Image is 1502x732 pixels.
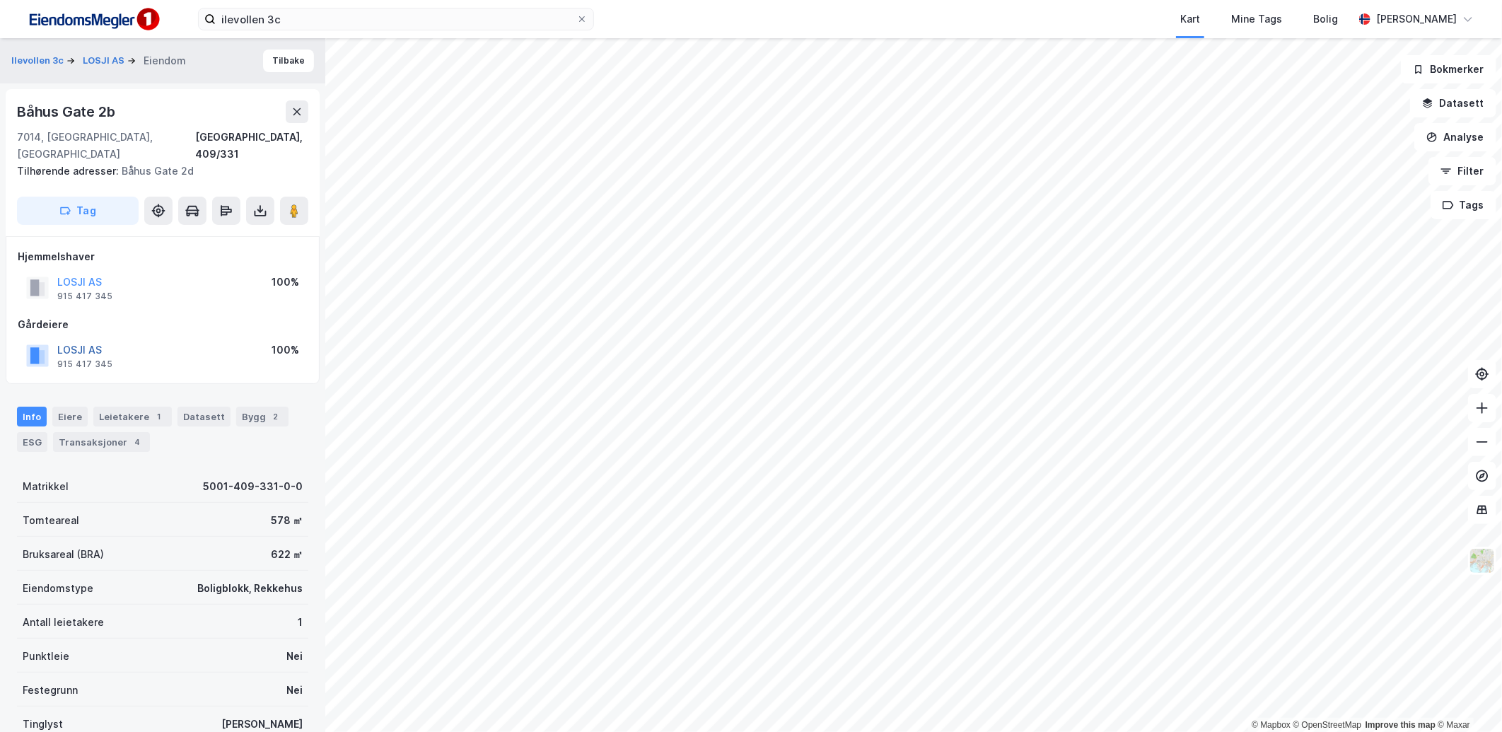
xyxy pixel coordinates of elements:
[286,682,303,699] div: Nei
[272,274,299,291] div: 100%
[53,432,150,452] div: Transaksjoner
[17,407,47,426] div: Info
[1293,720,1362,730] a: OpenStreetMap
[1376,11,1457,28] div: [PERSON_NAME]
[1410,89,1496,117] button: Datasett
[216,8,576,30] input: Søk på adresse, matrikkel, gårdeiere, leietakere eller personer
[177,407,231,426] div: Datasett
[23,614,104,631] div: Antall leietakere
[1252,720,1291,730] a: Mapbox
[1431,664,1502,732] iframe: Chat Widget
[1401,55,1496,83] button: Bokmerker
[23,512,79,529] div: Tomteareal
[23,580,93,597] div: Eiendomstype
[23,682,78,699] div: Festegrunn
[1366,720,1436,730] a: Improve this map
[1231,11,1282,28] div: Mine Tags
[83,54,127,68] button: LOSJI AS
[23,478,69,495] div: Matrikkel
[93,407,172,426] div: Leietakere
[271,512,303,529] div: 578 ㎡
[1180,11,1200,28] div: Kart
[263,50,314,72] button: Tilbake
[1414,123,1496,151] button: Analyse
[57,291,112,302] div: 915 417 345
[1313,11,1338,28] div: Bolig
[1428,157,1496,185] button: Filter
[271,546,303,563] div: 622 ㎡
[17,432,47,452] div: ESG
[11,54,66,68] button: Ilevollen 3c
[23,546,104,563] div: Bruksareal (BRA)
[17,163,297,180] div: Båhus Gate 2d
[57,359,112,370] div: 915 417 345
[18,248,308,265] div: Hjemmelshaver
[298,614,303,631] div: 1
[52,407,88,426] div: Eiere
[272,342,299,359] div: 100%
[203,478,303,495] div: 5001-409-331-0-0
[1431,191,1496,219] button: Tags
[152,409,166,424] div: 1
[269,409,283,424] div: 2
[18,316,308,333] div: Gårdeiere
[23,648,69,665] div: Punktleie
[23,4,164,35] img: F4PB6Px+NJ5v8B7XTbfpPpyloAAAAASUVORK5CYII=
[286,648,303,665] div: Nei
[1431,664,1502,732] div: Kontrollprogram for chat
[17,165,122,177] span: Tilhørende adresser:
[17,100,117,123] div: Båhus Gate 2b
[17,129,195,163] div: 7014, [GEOGRAPHIC_DATA], [GEOGRAPHIC_DATA]
[17,197,139,225] button: Tag
[130,435,144,449] div: 4
[195,129,308,163] div: [GEOGRAPHIC_DATA], 409/331
[144,52,186,69] div: Eiendom
[236,407,289,426] div: Bygg
[1469,547,1496,574] img: Z
[197,580,303,597] div: Boligblokk, Rekkehus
